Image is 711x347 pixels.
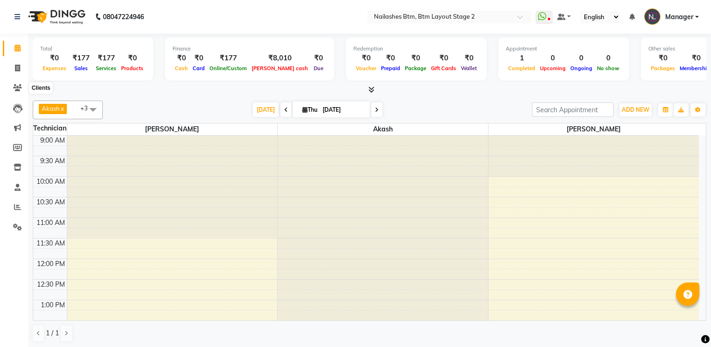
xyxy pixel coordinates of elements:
input: 2025-09-04 [320,103,366,117]
span: Ongoing [568,65,595,72]
div: ₹0 [40,53,69,64]
div: ₹0 [648,53,677,64]
span: +3 [80,104,95,112]
span: Card [190,65,207,72]
div: 9:30 AM [38,156,67,166]
div: 10:00 AM [35,177,67,187]
div: 1:00 PM [39,300,67,310]
div: 10:30 AM [35,197,67,207]
div: Appointment [506,45,622,53]
span: Online/Custom [207,65,249,72]
div: 12:30 PM [35,280,67,289]
div: 11:00 AM [35,218,67,228]
div: ₹0 [459,53,479,64]
div: ₹0 [353,53,379,64]
div: Finance [172,45,327,53]
div: ₹8,010 [249,53,310,64]
span: Prepaid [379,65,402,72]
span: [DATE] [253,102,279,117]
span: Due [311,65,326,72]
iframe: chat widget [672,310,702,338]
div: ₹177 [93,53,119,64]
span: 1 / 1 [46,328,59,338]
span: [PERSON_NAME] cash [249,65,310,72]
div: Total [40,45,146,53]
span: Thu [300,106,320,113]
span: ADD NEW [622,106,649,113]
div: 11:30 AM [35,239,67,248]
span: Voucher [353,65,379,72]
span: Manager [665,12,693,22]
div: 1 [506,53,538,64]
span: Akash [278,123,488,135]
span: Completed [506,65,538,72]
div: Redemption [353,45,479,53]
div: ₹0 [310,53,327,64]
img: logo [24,4,88,30]
div: ₹0 [379,53,402,64]
div: 12:00 PM [35,259,67,269]
div: ₹0 [172,53,190,64]
div: 0 [595,53,622,64]
span: Package [402,65,429,72]
span: No show [595,65,622,72]
input: Search Appointment [532,102,614,117]
span: [PERSON_NAME] [67,123,278,135]
div: ₹0 [119,53,146,64]
div: ₹0 [402,53,429,64]
div: 0 [538,53,568,64]
b: 08047224946 [103,4,144,30]
span: Cash [172,65,190,72]
div: ₹177 [207,53,249,64]
div: ₹0 [190,53,207,64]
a: x [60,105,64,112]
div: Clients [29,83,53,94]
span: Akash [42,105,60,112]
span: Expenses [40,65,69,72]
span: Packages [648,65,677,72]
span: [PERSON_NAME] [488,123,699,135]
span: Wallet [459,65,479,72]
span: Sales [72,65,90,72]
div: Technician [33,123,67,133]
span: Gift Cards [429,65,459,72]
div: 0 [568,53,595,64]
span: Products [119,65,146,72]
span: Services [93,65,119,72]
div: ₹0 [429,53,459,64]
img: Manager [644,8,661,25]
button: ADD NEW [619,103,652,116]
div: 9:00 AM [38,136,67,145]
span: Upcoming [538,65,568,72]
div: ₹177 [69,53,93,64]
